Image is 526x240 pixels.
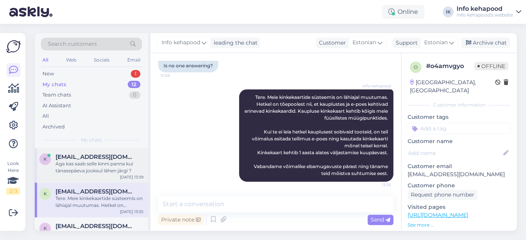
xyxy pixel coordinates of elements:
div: 0 [129,91,140,99]
p: See more ... [408,222,511,228]
span: Search customers [48,40,97,48]
div: IK [443,7,454,17]
span: Estonian [352,38,376,47]
span: 13:35 [362,182,391,188]
div: Customer information [408,102,511,108]
div: My chats [42,81,66,88]
div: Look Here [6,160,20,195]
div: Tere. Meie kinkekaartide süsteemis on lähiajal muutumas. Hetkel on tõepoolest nii, et kauplustes ... [56,195,143,209]
div: 2 / 3 [6,188,20,195]
div: AI Assistant [42,102,71,110]
span: k [44,156,47,162]
div: Customer [316,39,346,47]
p: Visited pages [408,203,511,211]
div: [DATE] 13:35 [120,209,143,215]
span: o [414,64,418,70]
div: leading the chat [211,39,258,47]
p: Customer phone [408,182,511,190]
div: # o4amvgyo [426,62,474,71]
p: Customer tags [408,113,511,121]
div: Archived [42,123,65,131]
div: Socials [92,55,111,65]
span: Offline [474,62,508,70]
div: Info kehapood [457,6,513,12]
p: [EMAIL_ADDRESS][DOMAIN_NAME] [408,170,511,178]
span: k [44,225,47,231]
span: kristinajermotsenko@gmail.com [56,153,136,160]
div: Web [64,55,78,65]
p: Customer name [408,137,511,145]
div: [GEOGRAPHIC_DATA], [GEOGRAPHIC_DATA] [410,78,495,95]
div: Info kehapood's website [457,12,513,18]
div: Is no one answering? [158,59,218,72]
div: 12 [128,81,140,88]
span: Info kehapood [362,83,391,89]
input: Add name [408,149,502,157]
div: Aga kas saab selle kinni panna kui tànasepäeva jooksul láhen järgi ? [56,160,143,174]
p: Customer email [408,162,511,170]
div: New [42,70,54,78]
span: My chats [81,137,102,143]
div: Online [382,5,424,19]
span: kvengerfeldt@gmail.com [56,188,136,195]
span: k [44,191,47,197]
span: Info kehapood [162,38,200,47]
span: 12:59 [160,73,189,78]
div: Private note [158,215,204,225]
div: Email [126,55,142,65]
span: Tere. Meie kinkekaartide süsteemis on lähiajal muutumas. Hetkel on tõepoolest nii, et kauplustes ... [244,94,389,176]
a: [URL][DOMAIN_NAME] [408,212,468,218]
div: Archive chat [461,38,510,48]
span: katy.haapsal@gmail.com [56,223,136,230]
div: All [41,55,50,65]
div: 1 [131,70,140,78]
span: Send [371,216,390,223]
div: Support [393,39,418,47]
img: Askly Logo [6,39,21,54]
div: Tere. Info on saadetud teie e-mailile. [56,230,143,237]
input: Add a tag [408,123,511,134]
div: [DATE] 13:39 [120,174,143,180]
div: Request phone number [408,190,477,200]
div: Team chats [42,91,71,99]
div: All [42,112,49,120]
span: Estonian [424,38,448,47]
a: Info kehapoodInfo kehapood's website [457,6,521,18]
